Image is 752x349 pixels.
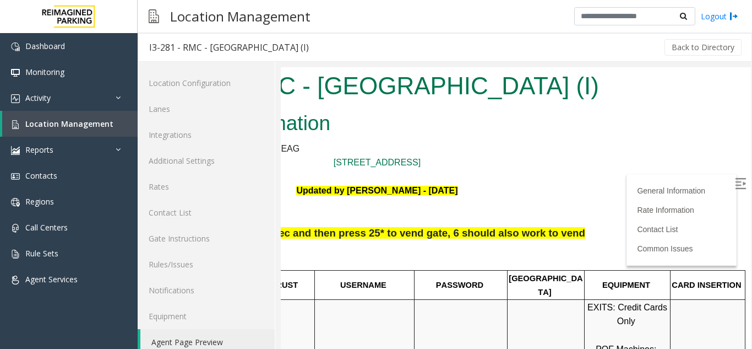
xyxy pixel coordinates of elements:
[138,200,275,225] a: Contact List
[59,213,106,222] span: USERNAME
[25,41,65,51] span: Dashboard
[25,170,57,181] span: Contacts
[307,235,389,259] span: EXITS: Credit Cards Only
[11,42,20,51] img: 'icon'
[138,148,275,174] a: Additional Settings
[2,111,138,137] a: Location Management
[356,119,424,128] a: General Information
[454,111,465,122] img: Open/Close Sidebar Menu
[315,277,375,287] span: POF Machines:
[149,40,309,55] div: I3-281 - RMC - [GEOGRAPHIC_DATA] (I)
[729,10,738,22] img: logout
[138,174,275,200] a: Rates
[138,122,275,148] a: Integrations
[155,213,203,222] span: PASSWORD
[149,3,159,30] img: pageIcon
[138,70,275,96] a: Location Configuration
[25,67,64,77] span: Monitoring
[11,94,20,103] img: 'icon'
[138,277,275,303] a: Notifications
[701,10,738,22] a: Logout
[25,93,51,103] span: Activity
[11,120,20,129] img: 'icon'
[392,284,464,308] span: stripe down to the right
[11,172,20,181] img: 'icon'
[11,198,20,207] img: 'icon'
[138,225,275,251] a: Gate Instructions
[11,224,20,233] img: 'icon'
[228,207,302,230] span: [GEOGRAPHIC_DATA]
[138,303,275,329] a: Equipment
[25,222,68,233] span: Call Centers
[356,177,412,186] a: Common Issues
[15,119,177,128] font: Updated by [PERSON_NAME] - [DATE]
[356,138,413,147] a: Rate Information
[356,158,397,167] a: Contact List
[25,248,58,259] span: Rule Sets
[11,146,20,155] img: 'icon'
[138,96,275,122] a: Lanes
[25,119,113,129] span: Location Management
[321,213,369,222] span: EQUIPMENT
[11,250,20,259] img: 'icon'
[391,213,460,222] span: CARD INSERTION
[25,274,78,284] span: Agent Services
[25,144,53,155] span: Reports
[664,39,742,56] button: Back to Directory
[53,90,140,100] a: [STREET_ADDRESS]
[11,68,20,77] img: 'icon'
[165,3,316,30] h3: Location Management
[138,251,275,277] a: Rules/Issues
[11,276,20,284] img: 'icon'
[25,196,54,207] span: Regions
